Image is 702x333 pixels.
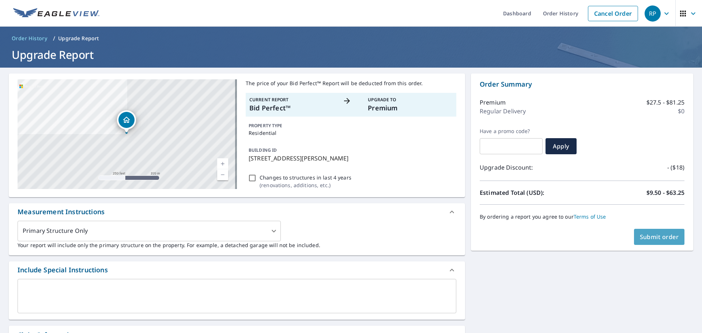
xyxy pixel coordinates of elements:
[645,5,661,22] div: RP
[480,98,506,107] p: Premium
[574,213,606,220] a: Terms of Use
[678,107,684,116] p: $0
[249,122,453,129] p: PROPERTY TYPE
[480,79,684,89] p: Order Summary
[249,103,334,113] p: Bid Perfect™
[646,188,684,197] p: $9.50 - $63.25
[260,181,351,189] p: ( renovations, additions, etc. )
[9,33,693,44] nav: breadcrumb
[18,207,105,217] div: Measurement Instructions
[249,97,334,103] p: Current Report
[58,35,99,42] p: Upgrade Report
[480,213,684,220] p: By ordering a report you agree to our
[9,47,693,62] h1: Upgrade Report
[13,8,99,19] img: EV Logo
[249,147,277,153] p: BUILDING ID
[646,98,684,107] p: $27.5 - $81.25
[249,129,453,137] p: Residential
[117,110,136,133] div: Dropped pin, building 1, Residential property, 6661 Dana Point Cv Delray Beach, FL 33446
[12,35,47,42] span: Order History
[368,97,453,103] p: Upgrade To
[9,261,465,279] div: Include Special Instructions
[551,142,571,150] span: Apply
[480,188,582,197] p: Estimated Total (USD):
[480,107,526,116] p: Regular Delivery
[18,241,456,249] p: Your report will include only the primary structure on the property. For example, a detached gara...
[249,154,453,163] p: [STREET_ADDRESS][PERSON_NAME]
[640,233,679,241] span: Submit order
[667,163,684,172] p: - ($18)
[260,174,351,181] p: Changes to structures in last 4 years
[9,33,50,44] a: Order History
[18,265,108,275] div: Include Special Instructions
[18,221,281,241] div: Primary Structure Only
[9,203,465,221] div: Measurement Instructions
[546,138,577,154] button: Apply
[53,34,55,43] li: /
[588,6,638,21] a: Cancel Order
[480,128,543,135] label: Have a promo code?
[368,103,453,113] p: Premium
[246,79,456,87] p: The price of your Bid Perfect™ Report will be deducted from this order.
[217,169,228,180] a: Current Level 17, Zoom Out
[634,229,685,245] button: Submit order
[217,158,228,169] a: Current Level 17, Zoom In
[480,163,582,172] p: Upgrade Discount:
